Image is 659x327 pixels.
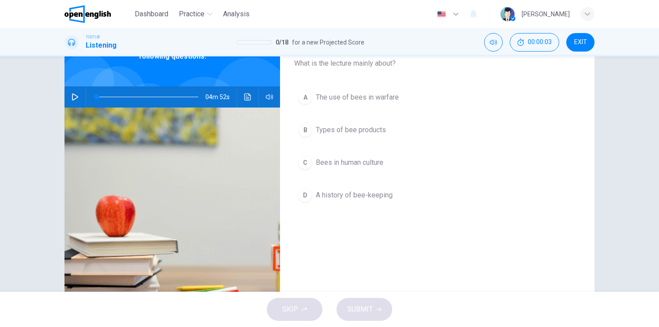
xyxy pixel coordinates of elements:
[484,33,503,52] div: Mute
[135,9,168,19] span: Dashboard
[64,108,280,322] img: Listen to this clip about Bees and answer the following questions:
[64,5,111,23] img: OpenEnglish logo
[294,152,580,174] button: CBees in human culture
[316,92,399,103] span: The use of bees in warfare
[205,86,237,108] span: 04m 52s
[86,40,117,51] h1: Listening
[528,39,552,46] span: 00:00:03
[292,37,364,48] span: for a new Projected Score
[220,6,253,22] button: Analysis
[500,7,515,21] img: Profile picture
[294,184,580,206] button: DA history of bee-keeping
[510,33,559,52] button: 00:00:03
[522,9,570,19] div: [PERSON_NAME]
[298,123,312,137] div: B
[294,119,580,141] button: BTypes of bee products
[241,86,255,108] button: Click to see the audio transcription
[175,6,216,22] button: Practice
[316,125,386,135] span: Types of bee products
[276,37,288,48] span: 0 / 18
[298,156,312,170] div: C
[179,9,205,19] span: Practice
[223,9,250,19] span: Analysis
[294,86,580,108] button: AThe use of bees in warfare
[316,190,393,201] span: A history of bee-keeping
[298,90,312,104] div: A
[298,188,312,202] div: D
[566,33,595,52] button: EXIT
[86,34,100,40] span: TOEFL®
[316,157,383,168] span: Bees in human culture
[294,58,580,69] span: What is the lecture mainly about?
[64,5,131,23] a: OpenEnglish logo
[510,33,559,52] div: Hide
[131,6,172,22] button: Dashboard
[574,39,587,46] span: EXIT
[436,11,447,18] img: en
